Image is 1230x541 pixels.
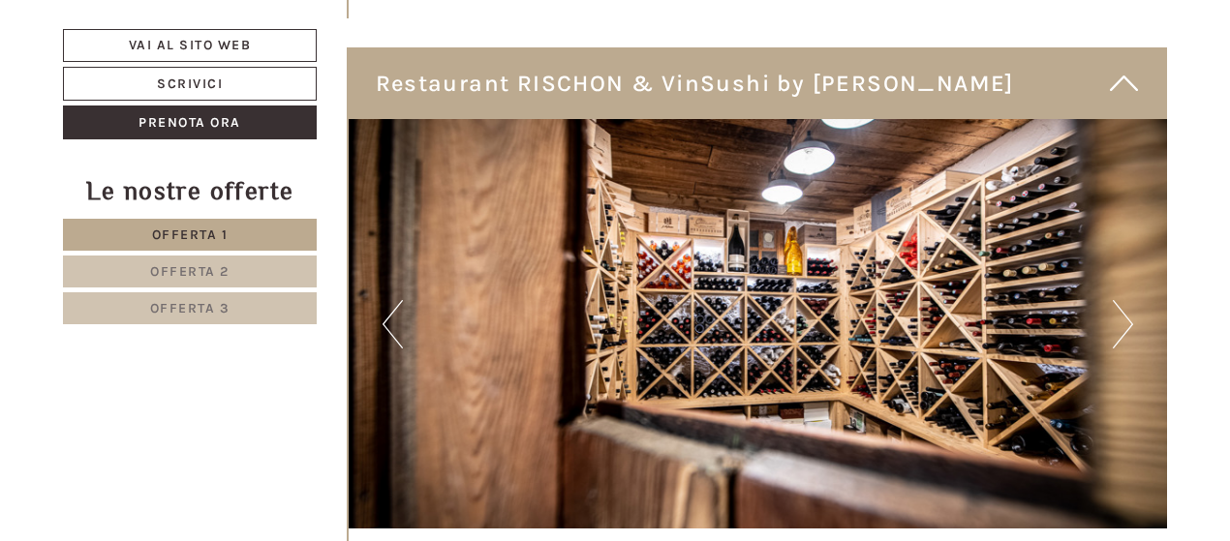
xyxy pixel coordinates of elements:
span: Offerta 2 [150,263,230,280]
div: Restaurant RISCHON & VinSushi by [PERSON_NAME] [347,47,1168,119]
a: Vai al sito web [63,29,317,62]
button: Next [1113,300,1133,348]
small: 19:17 [29,94,304,107]
div: Buon giorno, come possiamo aiutarla? [15,52,314,111]
div: Hotel B&B Feldmessner [29,56,304,72]
div: Le nostre offerte [63,173,317,209]
span: Offerta 3 [150,300,231,316]
button: Previous [383,300,403,348]
a: Scrivici [63,67,317,101]
span: Offerta 1 [152,226,229,243]
a: Prenota ora [63,105,317,139]
div: [DATE] [347,15,415,47]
